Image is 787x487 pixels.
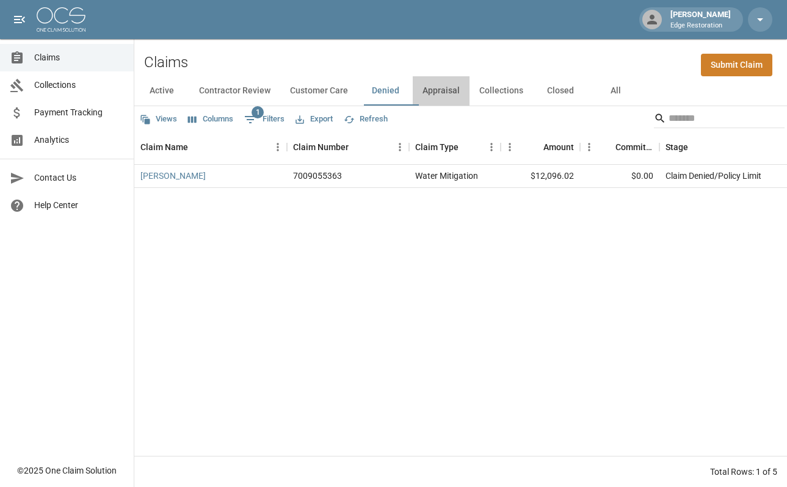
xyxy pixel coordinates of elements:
[654,109,785,131] div: Search
[134,76,787,106] div: dynamic tabs
[140,170,206,182] a: [PERSON_NAME]
[269,138,287,156] button: Menu
[252,106,264,118] span: 1
[598,139,615,156] button: Sort
[188,139,205,156] button: Sort
[189,76,280,106] button: Contractor Review
[34,51,124,64] span: Claims
[280,76,358,106] button: Customer Care
[580,138,598,156] button: Menu
[415,130,459,164] div: Claim Type
[144,54,188,71] h2: Claims
[358,76,413,106] button: Denied
[470,76,533,106] button: Collections
[137,110,180,129] button: Views
[241,110,288,129] button: Show filters
[580,130,659,164] div: Committed Amount
[134,76,189,106] button: Active
[292,110,336,129] button: Export
[588,76,643,106] button: All
[185,110,236,129] button: Select columns
[501,138,519,156] button: Menu
[34,199,124,212] span: Help Center
[482,138,501,156] button: Menu
[543,130,574,164] div: Amount
[670,21,731,31] p: Edge Restoration
[666,170,761,182] div: Claim Denied/Policy Limit
[615,130,653,164] div: Committed Amount
[710,466,777,478] div: Total Rows: 1 of 5
[7,7,32,32] button: open drawer
[134,130,287,164] div: Claim Name
[666,9,736,31] div: [PERSON_NAME]
[580,165,659,188] div: $0.00
[459,139,476,156] button: Sort
[34,171,124,184] span: Contact Us
[391,138,409,156] button: Menu
[34,79,124,92] span: Collections
[293,130,349,164] div: Claim Number
[287,130,409,164] div: Claim Number
[666,130,688,164] div: Stage
[34,106,124,119] span: Payment Tracking
[688,139,705,156] button: Sort
[34,134,124,146] span: Analytics
[413,76,470,106] button: Appraisal
[526,139,543,156] button: Sort
[533,76,588,106] button: Closed
[293,170,342,182] div: 7009055363
[37,7,85,32] img: ocs-logo-white-transparent.png
[501,130,580,164] div: Amount
[501,165,580,188] div: $12,096.02
[415,170,478,182] div: Water Mitigation
[341,110,391,129] button: Refresh
[701,54,772,76] a: Submit Claim
[140,130,188,164] div: Claim Name
[349,139,366,156] button: Sort
[17,464,117,477] div: © 2025 One Claim Solution
[409,130,501,164] div: Claim Type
